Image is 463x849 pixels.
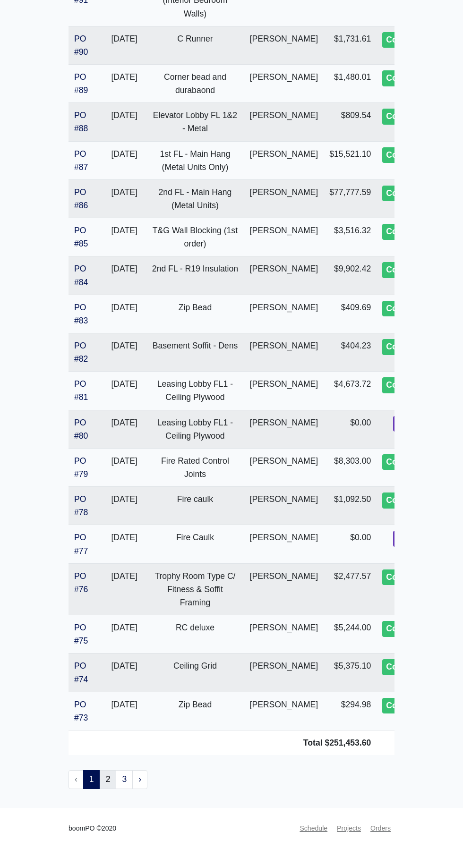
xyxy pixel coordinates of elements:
[74,661,88,684] a: PO #74
[324,256,377,295] td: $9,902.42
[74,623,88,645] a: PO #75
[146,563,244,615] td: Trophy Room Type C/ Fitness & Soffit Framing
[146,26,244,64] td: C Runner
[244,295,324,333] td: [PERSON_NAME]
[103,654,146,692] td: [DATE]
[74,72,88,95] a: PO #89
[244,410,324,448] td: [PERSON_NAME]
[382,659,428,675] div: Complete
[103,563,146,615] td: [DATE]
[116,770,133,789] a: 3
[69,823,116,834] small: boomPO ©2020
[244,218,324,256] td: [PERSON_NAME]
[382,569,428,586] div: Complete
[103,256,146,295] td: [DATE]
[103,103,146,141] td: [DATE]
[146,65,244,103] td: Corner bead and durabaond
[146,615,244,654] td: RC deluxe
[69,770,84,789] li: « Previous
[324,448,377,486] td: $8,303.00
[146,179,244,218] td: 2nd FL - Main Hang (Metal Units)
[244,487,324,525] td: [PERSON_NAME]
[146,410,244,448] td: Leasing Lobby FL1 - Ceiling Plywood
[132,770,147,789] a: Next »
[74,700,88,722] a: PO #73
[146,448,244,486] td: Fire Rated Control Joints
[244,333,324,371] td: [PERSON_NAME]
[244,654,324,692] td: [PERSON_NAME]
[74,264,88,287] a: PO #84
[103,179,146,218] td: [DATE]
[103,333,146,371] td: [DATE]
[100,770,117,789] a: 2
[382,377,428,393] div: Complete
[244,692,324,730] td: [PERSON_NAME]
[103,410,146,448] td: [DATE]
[324,410,377,448] td: $0.00
[74,187,88,210] a: PO #86
[146,141,244,179] td: 1st FL - Main Hang (Metal Units Only)
[324,218,377,256] td: $3,516.32
[244,563,324,615] td: [PERSON_NAME]
[103,141,146,179] td: [DATE]
[244,372,324,410] td: [PERSON_NAME]
[74,456,88,479] a: PO #79
[103,448,146,486] td: [DATE]
[74,418,88,441] a: PO #80
[382,621,428,637] div: Complete
[74,110,88,133] a: PO #88
[393,416,428,432] div: Voided
[324,692,377,730] td: $294.98
[74,34,88,57] a: PO #90
[103,487,146,525] td: [DATE]
[382,492,428,509] div: Complete
[382,70,428,86] div: Complete
[69,730,377,755] td: Total $251,453.60
[244,256,324,295] td: [PERSON_NAME]
[146,654,244,692] td: Ceiling Grid
[74,533,88,555] a: PO #77
[244,141,324,179] td: [PERSON_NAME]
[382,224,428,240] div: Complete
[244,615,324,654] td: [PERSON_NAME]
[244,26,324,64] td: [PERSON_NAME]
[146,256,244,295] td: 2nd FL - R19 Insulation
[382,698,428,714] div: Complete
[324,141,377,179] td: $15,521.10
[103,295,146,333] td: [DATE]
[146,218,244,256] td: T&G Wall Blocking (1st order)
[324,65,377,103] td: $1,480.01
[74,494,88,517] a: PO #78
[393,531,428,547] div: Voided
[324,654,377,692] td: $5,375.10
[146,692,244,730] td: Zip Bead
[324,563,377,615] td: $2,477.57
[382,186,428,202] div: Complete
[74,149,88,172] a: PO #87
[382,454,428,470] div: Complete
[103,372,146,410] td: [DATE]
[324,487,377,525] td: $1,092.50
[324,525,377,563] td: $0.00
[74,226,88,248] a: PO #85
[103,692,146,730] td: [DATE]
[146,487,244,525] td: Fire caulk
[103,525,146,563] td: [DATE]
[382,339,428,355] div: Complete
[244,65,324,103] td: [PERSON_NAME]
[296,819,331,838] a: Schedule
[244,525,324,563] td: [PERSON_NAME]
[244,179,324,218] td: [PERSON_NAME]
[146,372,244,410] td: Leasing Lobby FL1 - Ceiling Plywood
[382,262,428,278] div: Complete
[74,379,88,402] a: PO #81
[324,333,377,371] td: $404.23
[146,525,244,563] td: Fire Caulk
[324,615,377,654] td: $5,244.00
[244,103,324,141] td: [PERSON_NAME]
[324,179,377,218] td: $77,777.59
[103,26,146,64] td: [DATE]
[103,218,146,256] td: [DATE]
[74,341,88,364] a: PO #82
[146,103,244,141] td: Elevator Lobby FL 1&2 - Metal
